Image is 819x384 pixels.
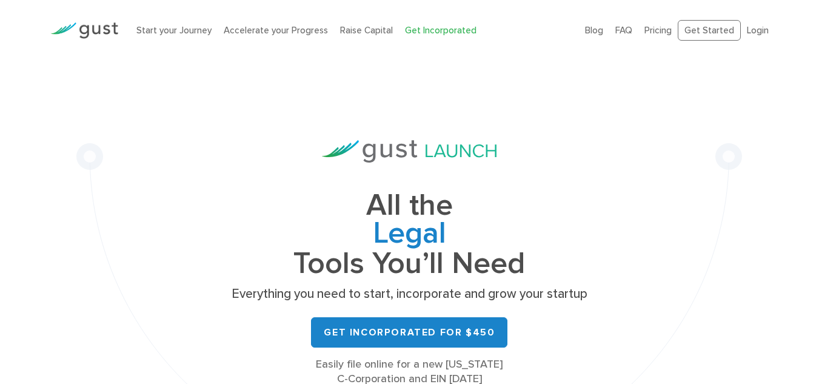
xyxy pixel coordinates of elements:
a: Login [747,25,769,36]
a: Start your Journey [136,25,212,36]
a: Raise Capital [340,25,393,36]
img: Gust Logo [50,22,118,39]
a: Accelerate your Progress [224,25,328,36]
a: Get Incorporated for $450 [311,317,507,348]
a: Blog [585,25,603,36]
img: Gust Launch Logo [322,140,496,163]
p: Everything you need to start, incorporate and grow your startup [227,286,591,303]
a: FAQ [615,25,632,36]
a: Get Started [678,20,741,41]
h1: All the Tools You’ll Need [227,192,591,277]
a: Get Incorporated [405,25,476,36]
a: Pricing [644,25,672,36]
span: Legal [227,220,591,250]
